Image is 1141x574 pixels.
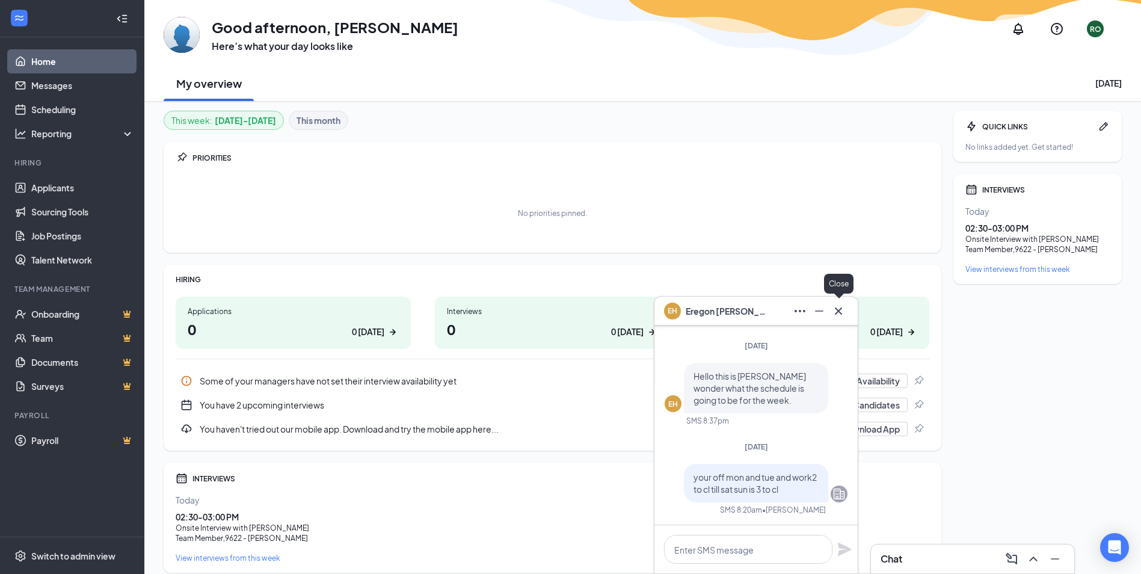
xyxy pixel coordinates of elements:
div: EH [668,399,678,409]
a: TeamCrown [31,326,134,350]
span: Hello this is [PERSON_NAME] wonder what the schedule is going to be for the week. [694,371,806,406]
a: Applications00 [DATE]ArrowRight [176,297,411,349]
button: Cross [829,301,848,321]
svg: QuestionInfo [1050,22,1064,36]
a: Job Postings [31,224,134,248]
div: PRIORITIES [192,153,929,163]
div: No links added yet. Get started! [965,142,1110,152]
a: Talent Network [31,248,134,272]
div: SMS 8:37pm [686,416,729,426]
svg: Analysis [14,128,26,140]
button: Ellipses [790,301,810,321]
a: PayrollCrown [31,428,134,452]
svg: Bolt [965,120,977,132]
button: Plane [837,542,852,557]
div: Onsite Interview with [PERSON_NAME] [965,234,1110,244]
div: Interviews [447,306,658,316]
div: This week : [171,114,276,127]
div: [DATE] [1095,77,1122,89]
svg: CalendarNew [180,399,192,411]
svg: Company [832,487,846,501]
div: You haven't tried out our mobile app. Download and try the mobile app here... [200,423,826,435]
svg: Info [180,375,192,387]
svg: ComposeMessage [1004,552,1019,566]
h1: 0 [447,319,658,339]
svg: Calendar [176,472,188,484]
h2: My overview [176,76,242,91]
svg: Ellipses [793,304,807,318]
a: OnboardingCrown [31,302,134,326]
svg: ArrowRight [387,326,399,338]
div: Onsite Interview with [PERSON_NAME] [176,523,929,533]
svg: Pin [912,399,924,411]
a: CalendarNewYou have 2 upcoming interviewsReview CandidatesPin [176,393,929,417]
button: ComposeMessage [1002,549,1021,569]
div: Some of your managers have not set their interview availability yet [176,369,929,393]
svg: WorkstreamLogo [13,12,25,24]
h1: 0 [188,319,399,339]
svg: Settings [14,550,26,562]
button: ChevronUp [1024,549,1043,569]
div: Reporting [31,128,135,140]
div: RO [1090,24,1101,34]
div: No priorities pinned. [518,208,587,218]
h3: Here’s what your day looks like [212,40,458,53]
svg: Download [180,423,192,435]
a: Scheduling [31,97,134,122]
b: This month [297,114,340,127]
a: Interviews00 [DATE]ArrowRight [435,297,670,349]
div: Applications [188,306,399,316]
svg: Pin [912,375,924,387]
span: [DATE] [745,341,768,350]
svg: Minimize [1048,552,1062,566]
span: your off mon and tue and work2 to cl till sat sun is 3 to cl [694,472,817,495]
a: View interviews from this week [965,264,1110,274]
h3: Chat [881,552,902,566]
div: Switch to admin view [31,550,115,562]
button: Minimize [1045,549,1065,569]
a: SurveysCrown [31,374,134,398]
div: 0 [DATE] [352,326,384,338]
svg: ChevronUp [1026,552,1041,566]
svg: Pin [176,152,188,164]
div: HIRING [176,274,929,285]
div: Team Member , 9622 - [PERSON_NAME] [965,244,1110,255]
a: DownloadYou haven't tried out our mobile app. Download and try the mobile app here...Download AppPin [176,417,929,441]
h1: Good afternoon, [PERSON_NAME] [212,17,458,37]
div: Team Member , 9622 - [PERSON_NAME] [176,533,929,543]
svg: Pen [1098,120,1110,132]
div: Hiring [14,158,132,168]
div: INTERVIEWS [982,185,1110,195]
div: You haven't tried out our mobile app. Download and try the mobile app here... [176,417,929,441]
b: [DATE] - [DATE] [215,114,276,127]
div: You have 2 upcoming interviews [200,399,807,411]
div: Team Management [14,284,132,294]
a: Messages [31,73,134,97]
div: 02:30 - 03:00 PM [176,511,929,523]
svg: Cross [831,304,846,318]
div: SMS 8:20am [720,505,762,515]
svg: Collapse [116,13,128,25]
div: Close [824,274,853,294]
span: [DATE] [745,442,768,451]
a: View interviews from this week [176,553,929,563]
div: Open Intercom Messenger [1100,533,1129,562]
button: Set Availability [833,374,908,388]
svg: Calendar [965,184,977,196]
button: Download App [833,422,908,436]
div: Today [965,205,1110,217]
div: 02:30 - 03:00 PM [965,222,1110,234]
span: • [PERSON_NAME] [762,505,826,515]
button: Minimize [810,301,829,321]
a: Sourcing Tools [31,200,134,224]
div: INTERVIEWS [192,474,929,484]
div: Some of your managers have not set their interview availability yet [200,375,826,387]
svg: Minimize [812,304,826,318]
a: DocumentsCrown [31,350,134,374]
svg: ArrowRight [646,326,658,338]
div: 0 [DATE] [870,326,903,338]
svg: Pin [912,423,924,435]
svg: ArrowRight [905,326,917,338]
